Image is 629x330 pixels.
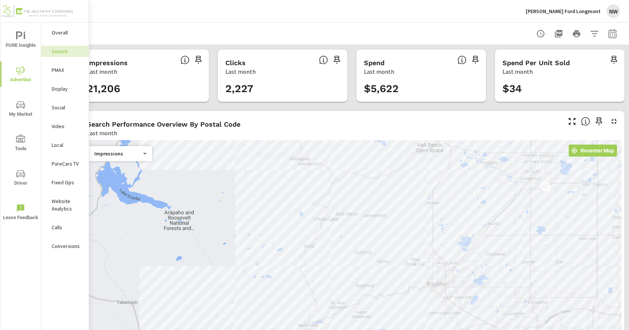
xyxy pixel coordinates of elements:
div: PMAX [41,64,89,76]
p: PureCars TV [52,160,83,167]
div: Overall [41,27,89,38]
p: Local [52,141,83,149]
p: Conversions [52,242,83,250]
div: Social [41,102,89,113]
p: Last month [225,67,256,76]
div: Display [41,83,89,94]
div: Fixed Ops [41,177,89,188]
h5: Search Performance Overview By Postal Code [87,120,240,128]
h3: 21,206 [87,82,201,95]
p: Website Analytics [52,197,83,212]
span: PURE Insights [3,31,39,50]
span: The number of times an ad was clicked by a consumer. [319,55,328,64]
p: Search [52,48,83,55]
p: Last month [87,128,117,137]
div: Local [41,139,89,151]
button: Make Fullscreen [566,115,578,127]
p: Calls [52,224,83,231]
p: Video [52,122,83,130]
span: Advertise [3,66,39,84]
span: The amount of money spent on advertising during the period. [458,55,467,64]
span: Save this to your personalized report [608,54,620,66]
div: Calls [41,222,89,233]
div: PureCars TV [41,158,89,169]
p: Overall [52,29,83,36]
div: Video [41,121,89,132]
div: Impressions [88,150,146,157]
div: Conversions [41,240,89,252]
span: Driver [3,169,39,188]
span: My Market [3,100,39,119]
p: PMAX [52,66,83,74]
h3: $5,622 [364,82,478,95]
div: Search [41,46,89,57]
span: Understand Search performance data by postal code. Individual postal codes can be selected and ex... [581,117,590,126]
span: Leave Feedback [3,204,39,222]
p: [PERSON_NAME] Ford Longmont [526,8,601,15]
button: Minimize Widget [608,115,620,127]
h5: Impressions [87,59,128,67]
span: The number of times an ad was shown on your behalf. [180,55,189,64]
div: nav menu [0,22,41,229]
div: Website Analytics [41,196,89,214]
span: Tools [3,135,39,153]
h3: 2,227 [225,82,340,95]
h5: Spend Per Unit Sold [502,59,570,67]
span: Recenter Map [572,147,614,154]
button: Recenter Map [569,145,617,157]
h5: Clicks [225,59,246,67]
p: Fixed Ops [52,179,83,186]
p: Last month [502,67,533,76]
p: Last month [364,67,394,76]
h5: Spend [364,59,385,67]
span: Save this to your personalized report [593,115,605,127]
p: Impressions [94,150,140,157]
p: Display [52,85,83,93]
h3: $34 [502,82,617,95]
span: Save this to your personalized report [331,54,343,66]
p: Last month [87,67,117,76]
div: NW [607,4,620,18]
p: Social [52,104,83,111]
span: Save this to your personalized report [192,54,204,66]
